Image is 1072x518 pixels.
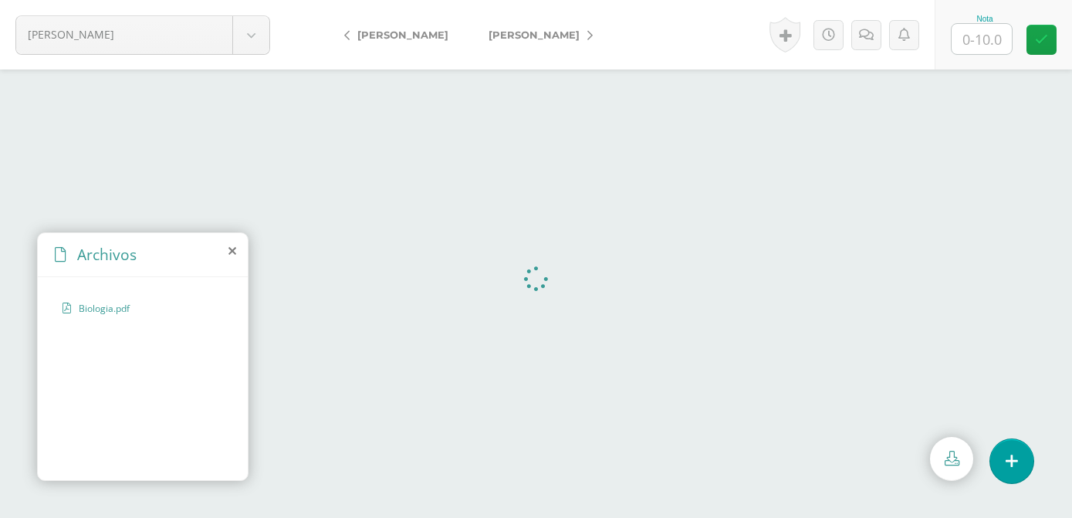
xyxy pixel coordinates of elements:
input: 0-10.0 [952,24,1012,54]
span: [PERSON_NAME] [357,29,448,41]
span: [PERSON_NAME] [28,16,213,52]
div: Nota [951,15,1019,23]
span: Biologia.pdf [79,302,205,315]
i: close [228,245,236,257]
span: [PERSON_NAME] [489,29,580,41]
span: Archivos [77,244,137,265]
a: [PERSON_NAME] [468,16,605,53]
a: [PERSON_NAME] [332,16,468,53]
a: [PERSON_NAME] [16,16,269,54]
